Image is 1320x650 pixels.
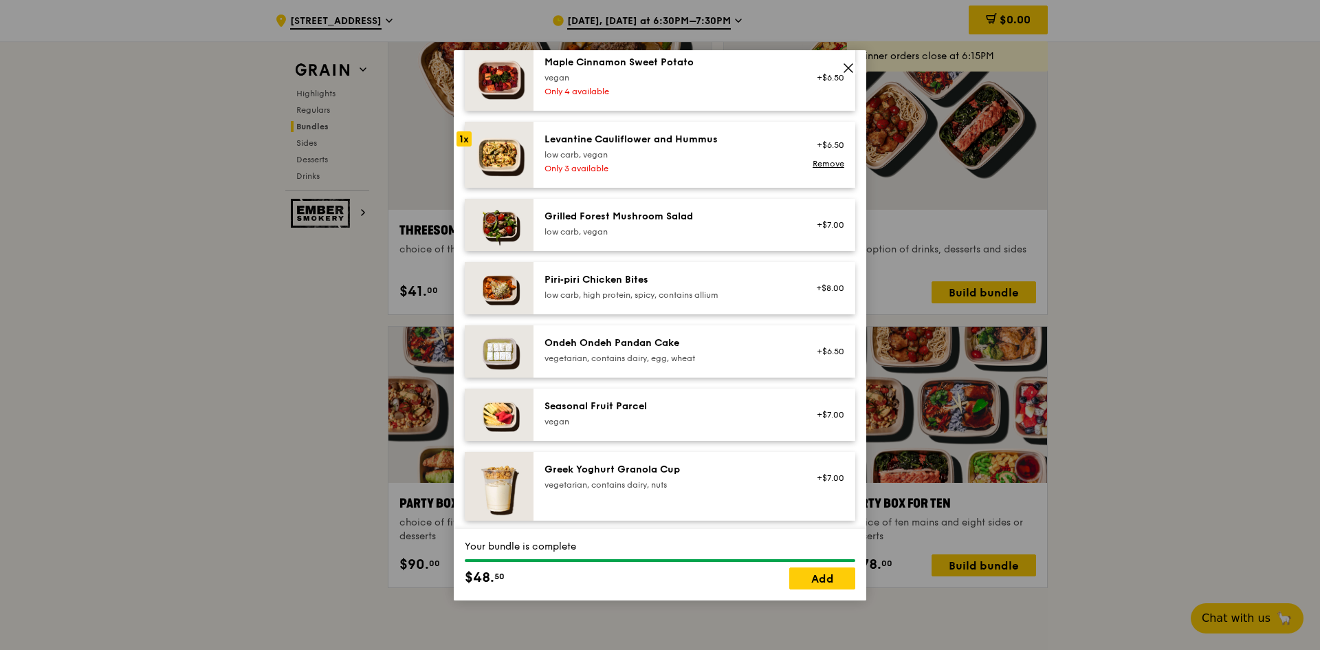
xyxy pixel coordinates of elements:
div: Seasonal Fruit Parcel [544,400,791,413]
div: Your bundle is complete [465,540,855,554]
a: Remove [813,159,844,169]
div: Piri‑piri Chicken Bites [544,273,791,287]
img: daily_normal_Grilled-Forest-Mushroom-Salad-HORZ.jpg [465,199,533,251]
div: +$6.50 [808,140,844,151]
div: +$6.50 [808,72,844,83]
div: +$6.50 [808,346,844,357]
div: low carb, high protein, spicy, contains allium [544,290,791,301]
div: +$7.00 [808,219,844,230]
div: Only 4 available [544,86,791,97]
div: +$8.00 [808,283,844,294]
div: +$7.00 [808,473,844,484]
div: Grilled Forest Mushroom Salad [544,210,791,224]
img: daily_normal_Levantine_Cauliflower_and_Hummus__Horizontal_.jpg [465,122,533,188]
img: daily_normal_Greek_Yoghurt_Granola_Cup.jpeg [465,452,533,521]
div: Ondeh Ondeh Pandan Cake [544,336,791,350]
div: low carb, vegan [544,226,791,237]
div: 1x [456,131,472,147]
a: Add [789,567,855,589]
img: daily_normal_Seasonal_Fruit_Parcel__Horizontal_.jpg [465,389,533,441]
span: 50 [494,571,505,582]
div: Only 3 available [544,163,791,174]
div: Greek Yoghurt Granola Cup [544,463,791,477]
div: +$7.00 [808,409,844,420]
img: daily_normal_Ondeh_Ondeh_Pandan_Cake-HORZ.jpg [465,325,533,378]
div: vegan [544,416,791,427]
div: vegetarian, contains dairy, egg, wheat [544,353,791,364]
img: daily_normal_Piri-Piri-Chicken-Bites-HORZ.jpg [465,262,533,314]
div: vegan [544,72,791,83]
div: low carb, vegan [544,149,791,160]
div: Maple Cinnamon Sweet Potato [544,56,791,69]
span: $48. [465,567,494,588]
img: daily_normal_Maple_Cinnamon_Sweet_Potato__Horizontal_.jpg [465,45,533,111]
div: Levantine Cauliflower and Hummus [544,133,791,147]
div: vegetarian, contains dairy, nuts [544,479,791,490]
